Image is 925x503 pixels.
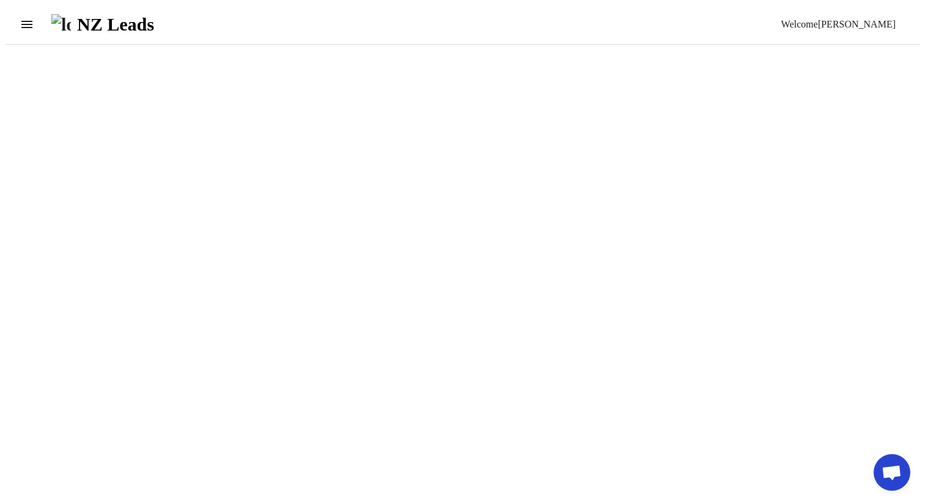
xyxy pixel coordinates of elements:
[77,14,154,35] div: NZ Leads
[781,19,896,30] span: [PERSON_NAME]
[874,454,910,491] div: Open chat
[51,14,71,35] img: logo
[781,19,818,29] span: Welcome
[20,17,34,32] mat-icon: menu
[767,12,910,37] button: Welcome[PERSON_NAME]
